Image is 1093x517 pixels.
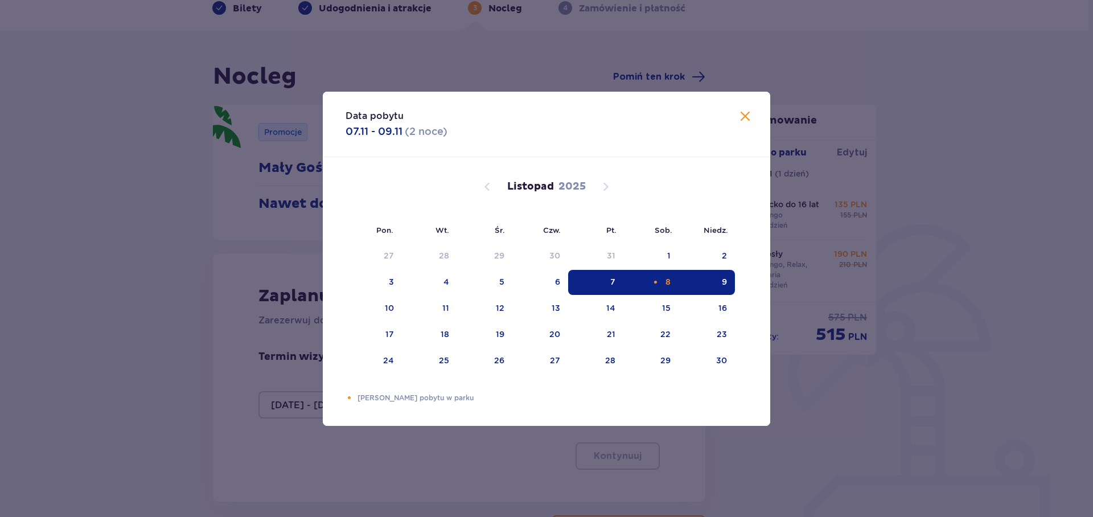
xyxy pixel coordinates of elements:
[402,296,457,321] td: 11
[738,110,752,124] button: Zamknij
[457,322,512,347] td: 19
[607,250,615,261] div: 31
[605,355,615,366] div: 28
[606,225,617,235] small: Pt.
[457,348,512,374] td: 26
[679,244,735,269] td: 2
[499,276,504,288] div: 5
[555,276,560,288] div: 6
[346,125,402,138] p: 07.11 - 09.11
[623,296,679,321] td: 15
[480,180,494,194] button: Poprzedni miesiąc
[346,110,404,122] p: Data pobytu
[385,329,394,340] div: 17
[346,394,353,401] div: Pomarańczowa kropka
[376,225,393,235] small: Pon.
[439,250,449,261] div: 28
[552,302,560,314] div: 13
[385,302,394,314] div: 10
[606,302,615,314] div: 14
[722,250,727,261] div: 2
[655,225,672,235] small: Sob.
[495,225,505,235] small: Śr.
[496,329,504,340] div: 19
[457,244,512,269] td: 29
[652,278,659,286] div: Pomarańczowa kropka
[346,322,402,347] td: 17
[441,329,449,340] div: 18
[568,322,623,347] td: 21
[384,250,394,261] div: 27
[568,296,623,321] td: 14
[679,270,735,295] td: Data zaznaczona. niedziela, 9 listopada 2025
[439,355,449,366] div: 25
[660,355,671,366] div: 29
[568,348,623,374] td: 28
[558,180,586,194] p: 2025
[512,270,569,295] td: 6
[346,270,402,295] td: 3
[442,302,449,314] div: 11
[660,329,671,340] div: 22
[718,302,727,314] div: 16
[679,296,735,321] td: 16
[722,276,727,288] div: 9
[716,355,727,366] div: 30
[543,225,561,235] small: Czw.
[402,270,457,295] td: 4
[607,329,615,340] div: 21
[346,296,402,321] td: 10
[610,276,615,288] div: 7
[549,250,560,261] div: 30
[623,244,679,269] td: 1
[457,270,512,295] td: 5
[435,225,449,235] small: Wt.
[358,393,747,403] p: [PERSON_NAME] pobytu w parku
[599,180,613,194] button: Następny miesiąc
[402,322,457,347] td: 18
[717,329,727,340] div: 23
[623,348,679,374] td: 29
[494,355,504,366] div: 26
[623,322,679,347] td: 22
[512,348,569,374] td: 27
[667,250,671,261] div: 1
[512,296,569,321] td: 13
[496,302,504,314] div: 12
[346,244,402,269] td: 27
[512,244,569,269] td: 30
[346,348,402,374] td: 24
[623,270,679,295] td: Data zaznaczona. sobota, 8 listopada 2025
[568,244,623,269] td: 31
[443,276,449,288] div: 4
[389,276,394,288] div: 3
[550,355,560,366] div: 27
[568,270,623,295] td: Data zaznaczona. piątek, 7 listopada 2025
[665,276,671,288] div: 8
[405,125,447,138] p: ( 2 noce )
[402,348,457,374] td: 25
[494,250,504,261] div: 29
[507,180,554,194] p: Listopad
[457,296,512,321] td: 12
[549,329,560,340] div: 20
[704,225,728,235] small: Niedz.
[662,302,671,314] div: 15
[512,322,569,347] td: 20
[402,244,457,269] td: 28
[679,348,735,374] td: 30
[679,322,735,347] td: 23
[383,355,394,366] div: 24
